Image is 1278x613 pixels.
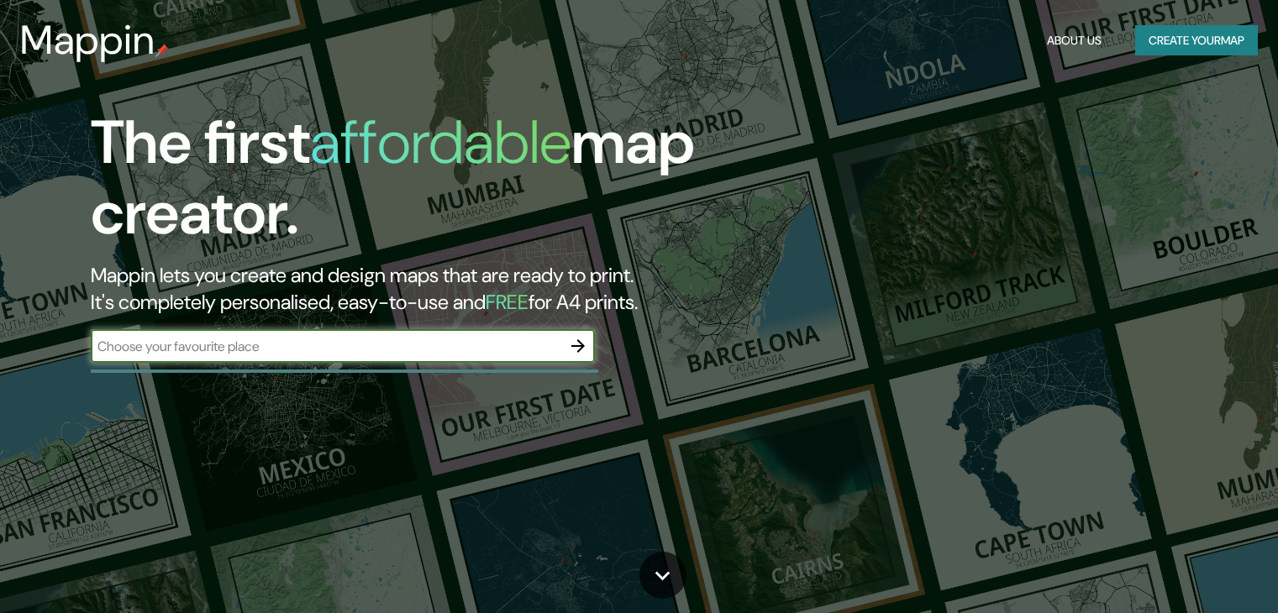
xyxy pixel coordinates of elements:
h1: The first map creator. [91,107,730,262]
input: Choose your favourite place [91,337,561,356]
button: About Us [1040,25,1108,56]
iframe: Help widget launcher [1128,548,1260,595]
h2: Mappin lets you create and design maps that are ready to print. It's completely personalised, eas... [91,262,730,316]
button: Create yourmap [1135,25,1258,56]
img: mappin-pin [155,44,169,57]
h1: affordable [310,103,571,181]
h5: FREE [486,289,529,315]
h3: Mappin [20,17,155,64]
